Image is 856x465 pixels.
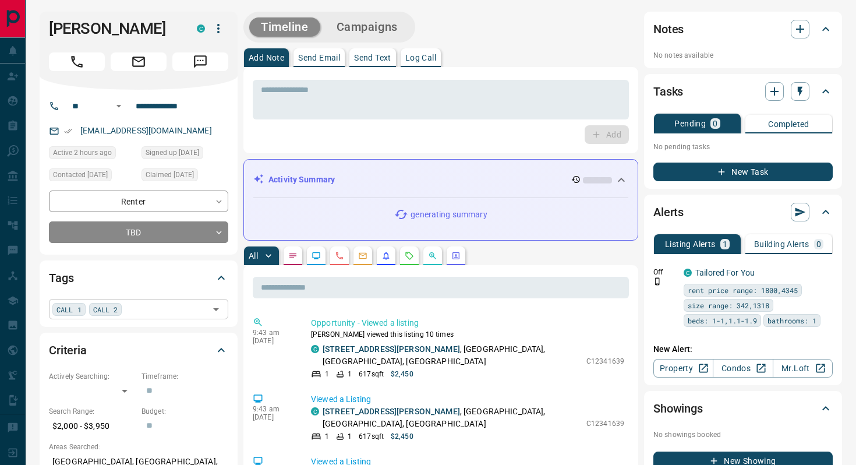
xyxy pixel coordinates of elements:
p: C12341639 [586,418,624,429]
p: Building Alerts [754,240,809,248]
p: C12341639 [586,356,624,367]
span: rent price range: 1800,4345 [688,284,798,296]
svg: Requests [405,251,414,260]
p: Timeframe: [142,371,228,382]
p: $2,450 [391,431,413,442]
svg: Listing Alerts [381,251,391,260]
svg: Notes [288,251,298,260]
p: Pending [674,119,706,128]
div: Activity Summary [253,169,628,191]
button: Timeline [249,17,320,37]
div: Alerts [653,198,833,226]
a: [STREET_ADDRESS][PERSON_NAME] [323,407,460,416]
p: 1 [723,240,727,248]
p: [DATE] [253,413,293,421]
h2: Tags [49,269,73,287]
p: All [249,252,258,260]
div: condos.ca [197,24,205,33]
p: , [GEOGRAPHIC_DATA], [GEOGRAPHIC_DATA], [GEOGRAPHIC_DATA] [323,406,581,430]
a: [STREET_ADDRESS][PERSON_NAME] [323,344,460,354]
p: No pending tasks [653,138,833,156]
span: Active 2 hours ago [53,147,112,158]
div: condos.ca [311,345,319,353]
span: Signed up [DATE] [146,147,199,158]
div: Thu Jul 03 2025 [49,168,136,185]
p: 617 sqft [359,369,384,379]
div: Criteria [49,336,228,364]
p: , [GEOGRAPHIC_DATA], [GEOGRAPHIC_DATA], [GEOGRAPHIC_DATA] [323,343,581,368]
span: Claimed [DATE] [146,169,194,181]
p: 1 [348,431,352,442]
p: Actively Searching: [49,371,136,382]
p: Activity Summary [268,174,335,186]
p: [DATE] [253,337,293,345]
div: Thu Jul 03 2025 [142,168,228,185]
svg: Opportunities [428,251,437,260]
div: TBD [49,221,228,243]
span: Contacted [DATE] [53,169,108,181]
p: Off [653,267,677,277]
svg: Email Verified [64,127,72,135]
p: No showings booked [653,429,833,440]
span: CALL 1 [56,304,82,315]
a: Tailored For You [695,268,755,277]
a: [EMAIL_ADDRESS][DOMAIN_NAME] [80,126,212,135]
div: Renter [49,191,228,212]
p: 1 [325,431,329,442]
div: Tasks [653,77,833,105]
p: Viewed a Listing [311,393,624,406]
p: Areas Searched: [49,442,228,452]
a: Property [653,359,713,378]
p: Add Note [249,54,284,62]
svg: Push Notification Only [653,277,662,286]
p: $2,000 - $3,950 [49,417,136,436]
h2: Showings [653,399,703,418]
button: Campaigns [325,17,409,37]
p: 9:43 am [253,405,293,413]
p: [PERSON_NAME] viewed this listing 10 times [311,329,624,340]
p: generating summary [411,209,487,221]
div: condos.ca [684,269,692,277]
p: Send Email [298,54,340,62]
div: Thu Jul 03 2025 [142,146,228,163]
p: 9:43 am [253,329,293,337]
span: bathrooms: 1 [767,315,816,326]
h1: [PERSON_NAME] [49,19,179,38]
h2: Notes [653,20,684,38]
p: Search Range: [49,406,136,417]
div: Notes [653,15,833,43]
p: No notes available [653,50,833,61]
p: 1 [348,369,352,379]
span: CALL 2 [93,304,118,315]
a: Condos [713,359,773,378]
p: 0 [816,240,821,248]
span: Call [49,52,105,71]
p: Listing Alerts [665,240,716,248]
p: 617 sqft [359,431,384,442]
svg: Agent Actions [451,251,461,260]
p: 1 [325,369,329,379]
span: Email [111,52,167,71]
h2: Alerts [653,203,684,221]
div: Mon Aug 18 2025 [49,146,136,163]
h2: Tasks [653,82,683,101]
h2: Criteria [49,341,87,360]
div: condos.ca [311,407,319,415]
span: Message [172,52,228,71]
span: size range: 342,1318 [688,300,769,311]
div: Showings [653,394,833,422]
p: 0 [713,119,717,128]
p: Log Call [405,54,436,62]
p: Completed [768,120,809,128]
p: $2,450 [391,369,413,379]
p: Send Text [354,54,391,62]
button: New Task [653,163,833,181]
button: Open [208,301,224,318]
a: Mr.Loft [773,359,833,378]
svg: Calls [335,251,344,260]
button: Open [112,99,126,113]
svg: Emails [358,251,367,260]
p: New Alert: [653,343,833,355]
svg: Lead Browsing Activity [312,251,321,260]
span: beds: 1-1,1.1-1.9 [688,315,757,326]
